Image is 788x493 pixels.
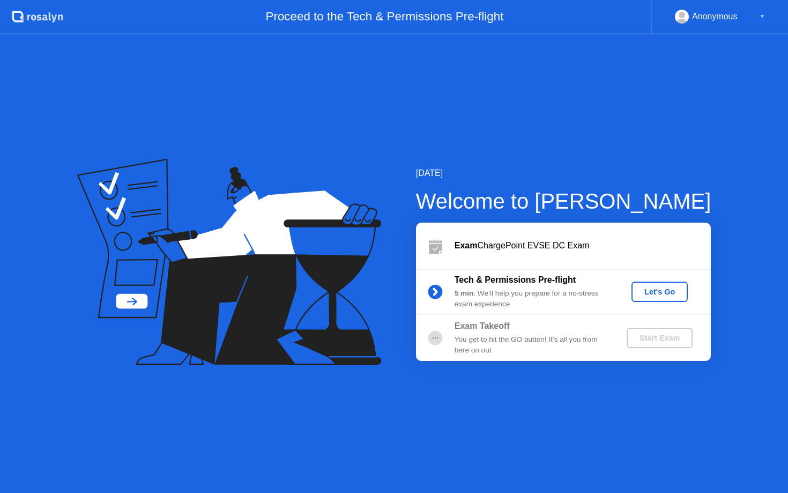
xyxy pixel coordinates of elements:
[631,282,688,302] button: Let's Go
[455,241,478,250] b: Exam
[627,328,693,348] button: Start Exam
[455,275,576,284] b: Tech & Permissions Pre-flight
[636,288,683,296] div: Let's Go
[455,239,711,252] div: ChargePoint EVSE DC Exam
[416,167,711,180] div: [DATE]
[416,185,711,217] div: Welcome to [PERSON_NAME]
[455,288,609,310] div: : We’ll help you prepare for a no-stress exam experience
[631,334,688,342] div: Start Exam
[455,289,474,297] b: 5 min
[455,334,609,356] div: You get to hit the GO button! It’s all you from here on out
[692,10,738,24] div: Anonymous
[760,10,765,24] div: ▼
[455,321,510,330] b: Exam Takeoff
